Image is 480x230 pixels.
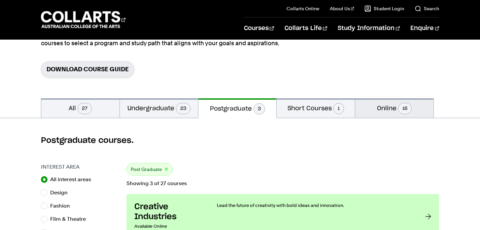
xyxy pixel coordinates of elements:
[41,163,120,171] h3: Interest Area
[355,98,433,118] button: Online16
[126,163,173,176] div: Post Graduate
[333,103,344,114] span: 1
[176,103,190,114] span: 23
[50,175,96,184] label: All interest areas
[50,201,75,211] label: Fashion
[244,17,274,39] a: Courses
[338,17,400,39] a: Study Information
[285,17,327,39] a: Collarts Life
[217,202,412,209] p: Lead the future of creativity with bold ideas and innovation.
[415,5,439,12] a: Search
[134,202,204,222] h3: Creative Industries
[120,98,198,118] button: Undergraduate23
[41,98,120,118] button: All27
[277,98,355,118] button: Short Courses1
[41,61,134,77] a: Download Course Guide
[50,214,91,224] label: Film & Theatre
[198,98,277,118] button: Postgraduate3
[330,5,354,12] a: About Us
[410,17,439,39] a: Enquire
[50,188,73,197] label: Design
[254,103,265,115] span: 3
[398,103,412,114] span: 16
[41,10,125,29] div: Go to homepage
[126,181,439,186] p: Showing 3 of 27 courses
[364,5,404,12] a: Student Login
[78,103,92,114] span: 27
[164,166,168,173] button: ×
[41,135,439,146] h2: Postgraduate courses.
[287,5,319,12] a: Collarts Online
